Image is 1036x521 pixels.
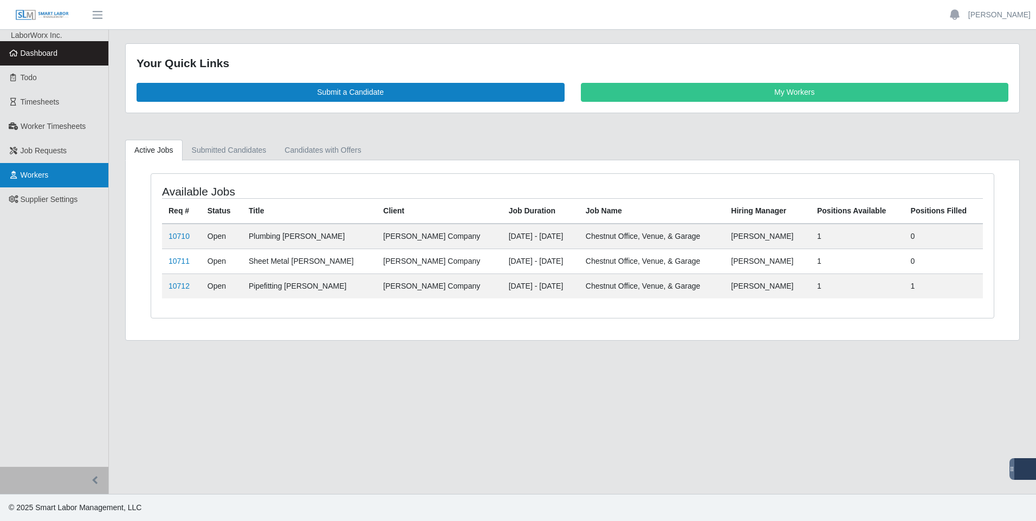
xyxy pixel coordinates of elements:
[811,224,904,249] td: 1
[201,249,242,273] td: Open
[183,140,276,161] a: Submitted Candidates
[21,122,86,131] span: Worker Timesheets
[581,83,1009,102] a: My Workers
[904,224,983,249] td: 0
[811,198,904,224] th: Positions Available
[724,198,811,224] th: Hiring Manager
[724,224,811,249] td: [PERSON_NAME]
[904,198,983,224] th: Positions Filled
[377,224,502,249] td: [PERSON_NAME] Company
[579,249,725,273] td: Chestnut Office, Venue, & Garage
[502,249,579,273] td: [DATE] - [DATE]
[21,73,37,82] span: Todo
[377,273,502,298] td: [PERSON_NAME] Company
[968,9,1031,21] a: [PERSON_NAME]
[502,198,579,224] th: Job Duration
[21,146,67,155] span: Job Requests
[21,171,49,179] span: Workers
[169,282,190,290] a: 10712
[377,249,502,273] td: [PERSON_NAME] Company
[169,232,190,240] a: 10710
[242,249,377,273] td: Sheet Metal [PERSON_NAME]
[904,249,983,273] td: 0
[137,55,1008,72] div: Your Quick Links
[904,273,983,298] td: 1
[811,273,904,298] td: 1
[9,503,141,512] span: © 2025 Smart Labor Management, LLC
[579,198,725,224] th: Job Name
[21,49,58,57] span: Dashboard
[162,185,495,198] h4: Available Jobs
[811,249,904,273] td: 1
[579,273,725,298] td: Chestnut Office, Venue, & Garage
[15,9,69,21] img: SLM Logo
[201,273,242,298] td: Open
[21,97,60,106] span: Timesheets
[201,198,242,224] th: Status
[724,249,811,273] td: [PERSON_NAME]
[579,224,725,249] td: Chestnut Office, Venue, & Garage
[502,224,579,249] td: [DATE] - [DATE]
[21,195,78,204] span: Supplier Settings
[201,224,242,249] td: Open
[162,198,201,224] th: Req #
[275,140,370,161] a: Candidates with Offers
[137,83,565,102] a: Submit a Candidate
[242,224,377,249] td: Plumbing [PERSON_NAME]
[242,198,377,224] th: Title
[169,257,190,265] a: 10711
[377,198,502,224] th: Client
[242,273,377,298] td: Pipefitting [PERSON_NAME]
[11,31,62,40] span: LaborWorx Inc.
[502,273,579,298] td: [DATE] - [DATE]
[724,273,811,298] td: [PERSON_NAME]
[125,140,183,161] a: Active Jobs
